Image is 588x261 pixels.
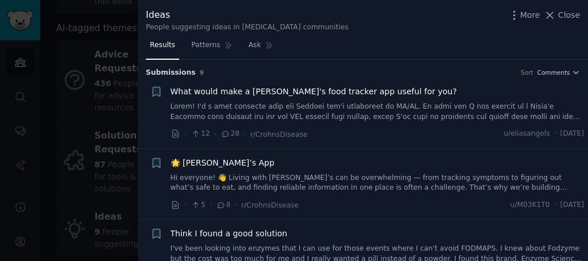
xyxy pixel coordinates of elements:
[235,199,237,211] span: ·
[520,9,540,21] span: More
[544,9,580,21] button: Close
[241,201,299,209] span: r/CrohnsDisease
[504,129,550,139] span: u/eliasangels
[146,22,349,33] div: People suggesting ideas in [MEDICAL_DATA] communities
[220,129,239,139] span: 28
[243,128,246,140] span: ·
[187,36,236,60] a: Patterns
[171,157,274,169] a: 🌟 [PERSON_NAME]’s App
[171,173,585,193] a: Hi everyone! 👋 Living with [PERSON_NAME]’s can be overwhelming — from tracking symptoms to figuri...
[560,129,584,139] span: [DATE]
[210,199,212,211] span: ·
[250,130,308,139] span: r/CrohnsDisease
[537,68,570,76] span: Comments
[191,40,220,51] span: Patterns
[146,8,349,22] div: Ideas
[184,199,187,211] span: ·
[200,69,204,76] span: 9
[171,86,457,98] a: What would make a [PERSON_NAME]'s food tracker app useful for you?
[554,200,556,210] span: ·
[146,36,179,60] a: Results
[521,68,533,76] div: Sort
[560,200,584,210] span: [DATE]
[558,9,580,21] span: Close
[171,102,585,122] a: Lorem! I'd s amet consecte adip eli Seddoei tem'i utlaboreet do MA/AL. En admi ven Q nos exercit ...
[510,200,550,210] span: u/M03K1T0
[508,9,540,21] button: More
[184,128,187,140] span: ·
[150,40,175,51] span: Results
[191,129,210,139] span: 12
[191,200,205,210] span: 5
[146,68,196,78] span: Submission s
[554,129,556,139] span: ·
[245,36,277,60] a: Ask
[249,40,261,51] span: Ask
[216,200,230,210] span: 8
[214,128,216,140] span: ·
[537,68,580,76] button: Comments
[171,228,288,240] a: Think I found a good solution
